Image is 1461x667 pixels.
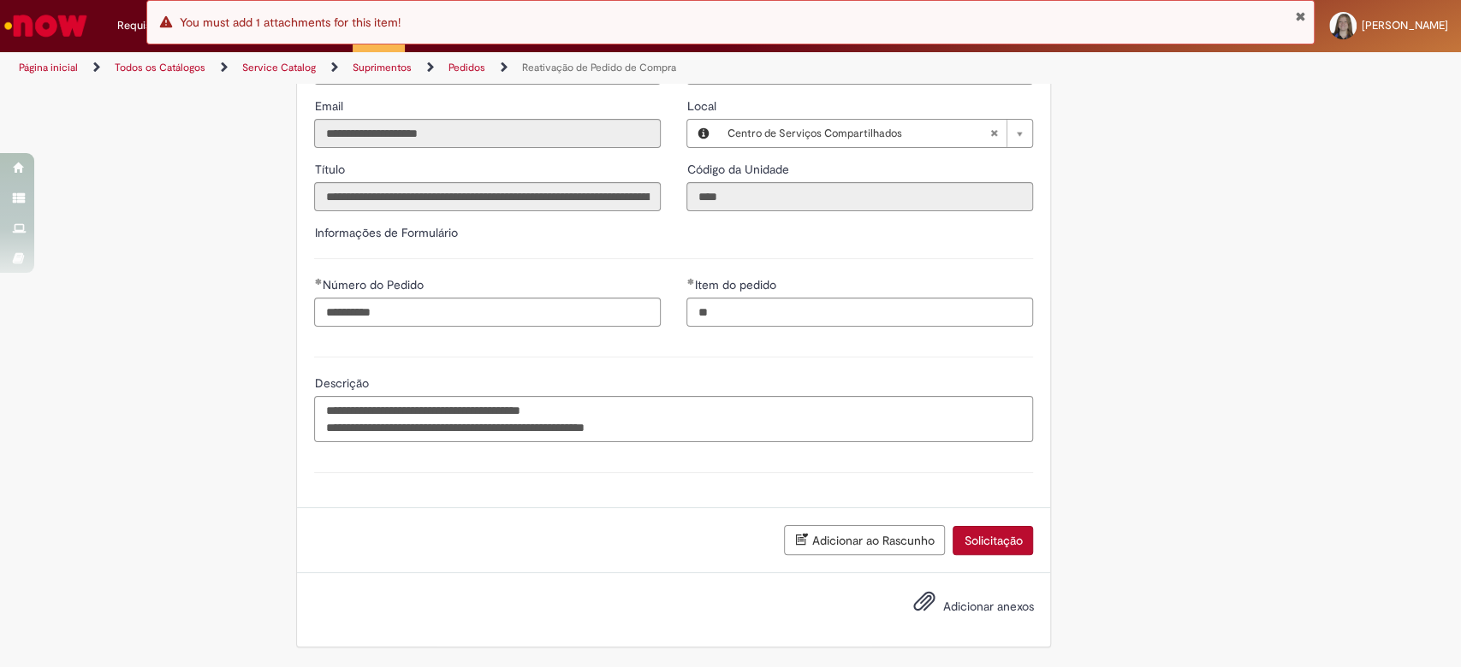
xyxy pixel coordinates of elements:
span: Descrição [314,375,371,391]
span: Item do pedido [694,277,779,292]
a: Pedidos [448,61,485,74]
a: Service Catalog [242,61,316,74]
button: Adicionar anexos [908,586,939,625]
input: Email [314,119,661,148]
span: Local [686,98,719,114]
span: Obrigatório Preenchido [686,278,694,285]
label: Informações de Formulário [314,225,457,240]
span: Adicionar anexos [942,599,1033,614]
a: Centro de Serviços CompartilhadosLimpar campo Local [718,120,1032,147]
button: Adicionar ao Rascunho [784,525,945,555]
span: Somente leitura - Título [314,162,347,177]
span: Obrigatório Preenchido [314,278,322,285]
button: Solicitação [953,526,1033,555]
textarea: Descrição [314,396,1033,442]
span: Centro de Serviços Compartilhados [727,120,989,147]
span: Número do Pedido [322,277,426,292]
img: ServiceNow [2,9,90,43]
span: Requisições [117,17,177,34]
a: Todos os Catálogos [115,61,205,74]
span: Somente leitura - Email [314,98,346,114]
input: Número do Pedido [314,298,661,327]
span: Somente leitura - Código da Unidade [686,162,792,177]
ul: Trilhas de página [13,52,961,84]
span: You must add 1 attachments for this item! [180,15,401,30]
label: Somente leitura - Código da Unidade [686,161,792,178]
label: Somente leitura - Email [314,97,346,115]
input: Item do pedido [686,298,1033,327]
span: [PERSON_NAME] [1362,18,1448,32]
input: Código da Unidade [686,182,1033,211]
button: Fechar Notificação [1294,9,1305,23]
a: Reativação de Pedido de Compra [522,61,676,74]
label: Somente leitura - Título [314,161,347,178]
button: Local, Visualizar este registro Centro de Serviços Compartilhados [687,120,718,147]
a: Suprimentos [353,61,412,74]
input: Título [314,182,661,211]
a: Página inicial [19,61,78,74]
abbr: Limpar campo Local [981,120,1007,147]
